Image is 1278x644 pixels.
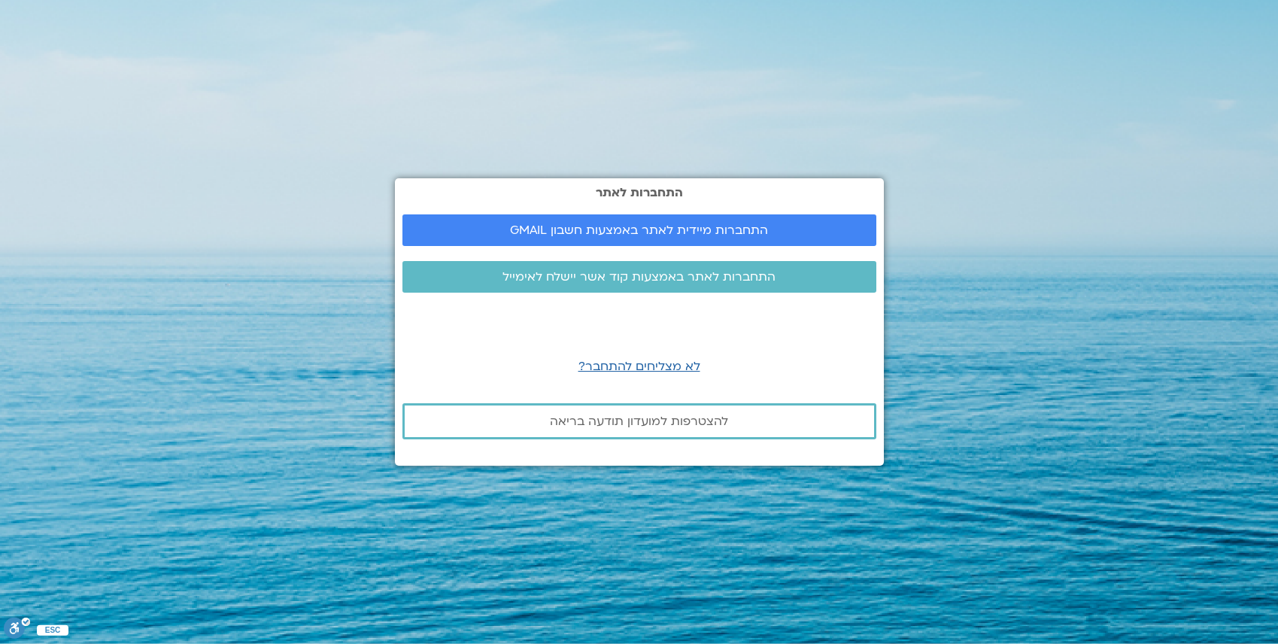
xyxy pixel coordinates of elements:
a: להצטרפות למועדון תודעה בריאה [402,403,876,439]
a: התחברות לאתר באמצעות קוד אשר יישלח לאימייל [402,261,876,293]
span: התחברות לאתר באמצעות קוד אשר יישלח לאימייל [502,270,776,284]
span: להצטרפות למועדון תודעה בריאה [550,415,728,428]
span: התחברות מיידית לאתר באמצעות חשבון GMAIL [510,223,768,237]
h2: התחברות לאתר [402,186,876,199]
a: התחברות מיידית לאתר באמצעות חשבון GMAIL [402,214,876,246]
a: לא מצליחים להתחבר? [578,358,700,375]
